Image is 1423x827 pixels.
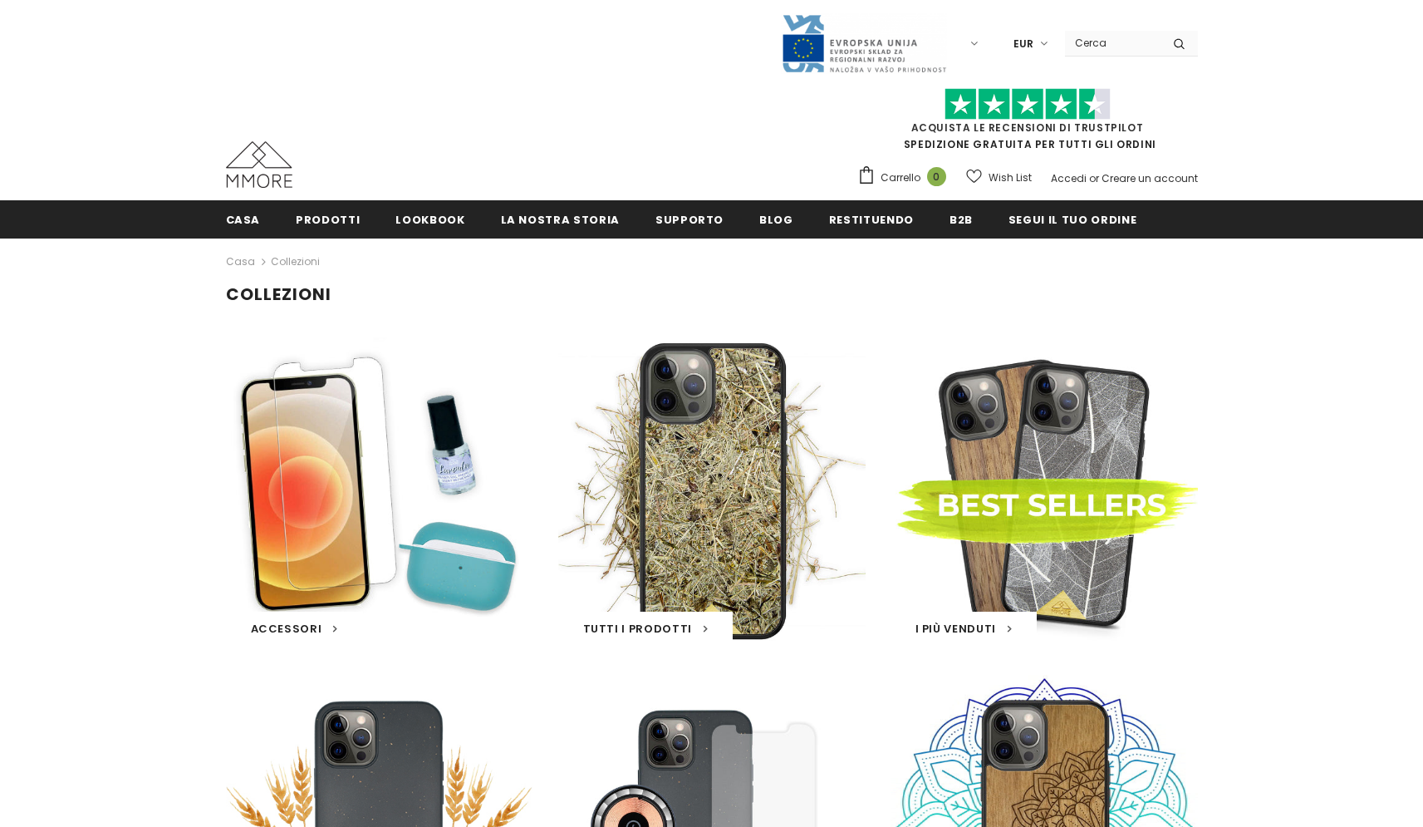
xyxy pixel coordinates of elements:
span: Restituendo [829,212,914,228]
span: EUR [1013,36,1033,52]
span: Lookbook [395,212,464,228]
span: Casa [226,212,261,228]
img: Casi MMORE [226,141,292,188]
a: Lookbook [395,200,464,238]
span: Carrello [881,170,920,186]
span: or [1089,171,1099,185]
span: Collezioni [271,252,320,272]
a: Casa [226,200,261,238]
span: La nostra storia [501,212,620,228]
a: Carrello 0 [857,165,954,190]
a: Blog [759,200,793,238]
span: Prodotti [296,212,360,228]
span: Blog [759,212,793,228]
span: supporto [655,212,724,228]
a: Casa [226,252,255,272]
a: Restituendo [829,200,914,238]
span: SPEDIZIONE GRATUITA PER TUTTI GLI ORDINI [857,96,1198,151]
a: Tutti i Prodotti [583,621,709,637]
span: Tutti i Prodotti [583,621,692,637]
span: Accessori [251,621,322,637]
a: Accedi [1051,171,1087,185]
a: Accessori [251,621,338,637]
a: B2B [949,200,973,238]
a: Creare un account [1102,171,1198,185]
a: La nostra storia [501,200,620,238]
a: Prodotti [296,200,360,238]
span: Segui il tuo ordine [1008,212,1136,228]
span: I Più Venduti [915,621,996,637]
h1: Collezioni [226,284,1198,305]
a: Javni Razpis [781,36,947,50]
a: I Più Venduti [915,621,1013,637]
span: 0 [927,167,946,186]
a: supporto [655,200,724,238]
input: Search Site [1065,31,1160,55]
span: Wish List [989,170,1032,186]
img: Javni Razpis [781,13,947,74]
a: Acquista le recensioni di TrustPilot [911,121,1144,135]
img: Fidati di Pilot Stars [945,88,1111,121]
a: Segui il tuo ordine [1008,200,1136,238]
a: Wish List [966,163,1032,192]
span: B2B [949,212,973,228]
